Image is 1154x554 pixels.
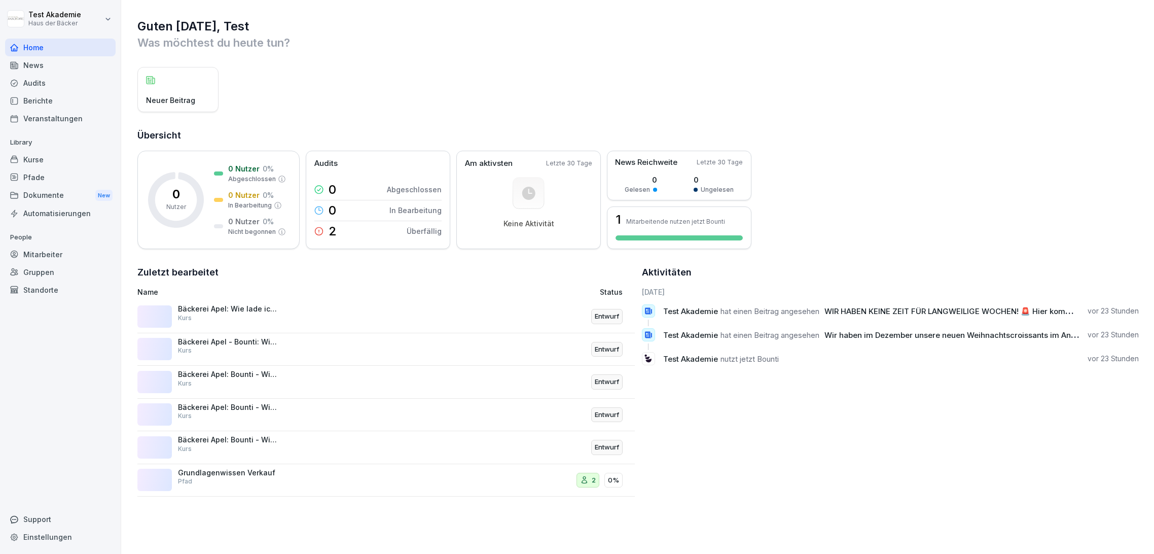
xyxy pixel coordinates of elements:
[608,475,619,486] p: 0%
[329,184,336,196] p: 0
[228,190,260,200] p: 0 Nutzer
[5,56,116,74] a: News
[5,246,116,263] a: Mitarbeiter
[625,185,650,194] p: Gelesen
[137,366,635,399] a: Bäckerei Apel: Bounti - Wie wird ein Kurs zugewiesen?KursEntwurf
[137,399,635,432] a: Bäckerei Apel: Bounti - Wie lege ich Benutzer an?KursEntwurf
[5,186,116,205] a: DokumenteNew
[137,34,1139,51] p: Was möchtest du heute tun?
[329,225,337,237] p: 2
[228,227,276,236] p: Nicht begonnen
[642,265,692,280] h2: Aktivitäten
[5,110,116,127] a: Veranstaltungen
[166,202,186,212] p: Nutzer
[595,377,619,387] p: Entwurf
[595,311,619,322] p: Entwurf
[5,229,116,246] p: People
[178,444,192,454] p: Kurs
[5,528,116,546] a: Einstellungen
[387,184,442,195] p: Abgeschlossen
[178,435,279,444] p: Bäckerei Apel: Bounti - Wie erzeuge ich einen Kursbericht?
[694,175,734,185] p: 0
[720,354,779,364] span: nutzt jetzt Bounti
[137,18,1139,34] h1: Guten [DATE], Test
[178,477,192,486] p: Pfad
[5,74,116,92] div: Audits
[314,158,338,169] p: Audits
[720,330,819,340] span: hat einen Beitrag angesehen
[5,204,116,222] a: Automatisierungen
[178,346,192,355] p: Kurs
[465,158,513,169] p: Am aktivsten
[701,185,734,194] p: Ungelesen
[263,190,274,200] p: 0 %
[228,163,260,174] p: 0 Nutzer
[663,354,718,364] span: Test Akademie
[137,464,635,497] a: Grundlagenwissen VerkaufPfad20%
[178,304,279,314] p: Bäckerei Apel: Wie lade ich mir die Bounti App herunter?
[95,190,113,201] div: New
[407,226,442,236] p: Überfällig
[1088,354,1139,364] p: vor 23 Stunden
[546,159,592,168] p: Letzte 30 Tage
[178,337,279,347] p: Bäckerei Apel - Bounti: Wie erzeuge ich einen Benutzerbericht?
[5,134,116,151] p: Library
[172,188,180,200] p: 0
[228,201,272,210] p: In Bearbeitung
[615,157,677,168] p: News Reichweite
[137,300,635,333] a: Bäckerei Apel: Wie lade ich mir die Bounti App herunter?KursEntwurf
[592,475,596,486] p: 2
[137,287,453,297] p: Name
[263,163,274,174] p: 0 %
[263,216,274,227] p: 0 %
[137,128,1139,143] h2: Übersicht
[697,158,743,167] p: Letzte 30 Tage
[178,314,192,323] p: Kurs
[5,510,116,528] div: Support
[600,287,623,297] p: Status
[1088,306,1139,316] p: vor 23 Stunden
[5,186,116,205] div: Dokumente
[616,214,621,226] h3: 1
[178,370,279,379] p: Bäckerei Apel: Bounti - Wie wird ein Kurs zugewiesen?
[595,410,619,420] p: Entwurf
[28,20,81,27] p: Haus der Bäcker
[137,333,635,366] a: Bäckerei Apel - Bounti: Wie erzeuge ich einen Benutzerbericht?KursEntwurf
[178,411,192,421] p: Kurs
[28,11,81,19] p: Test Akademie
[626,218,725,225] p: Mitarbeitende nutzen jetzt Bounti
[178,403,279,412] p: Bäckerei Apel: Bounti - Wie lege ich Benutzer an?
[146,95,195,106] p: Neuer Beitrag
[5,263,116,281] a: Gruppen
[595,344,619,355] p: Entwurf
[137,431,635,464] a: Bäckerei Apel: Bounti - Wie erzeuge ich einen Kursbericht?KursEntwurf
[329,204,336,217] p: 0
[178,468,279,477] p: Grundlagenwissen Verkauf
[178,379,192,388] p: Kurs
[503,219,554,228] p: Keine Aktivität
[663,330,718,340] span: Test Akademie
[5,39,116,56] a: Home
[720,306,819,316] span: hat einen Beitrag angesehen
[5,168,116,186] a: Pfade
[625,175,657,185] p: 0
[642,287,1139,297] h6: [DATE]
[1088,330,1139,340] p: vor 23 Stunden
[228,216,260,227] p: 0 Nutzer
[5,281,116,299] a: Standorte
[5,151,116,168] a: Kurse
[137,265,635,280] h2: Zuletzt bearbeitet
[389,205,442,216] p: In Bearbeitung
[663,306,718,316] span: Test Akademie
[5,92,116,110] div: Berichte
[595,442,619,453] p: Entwurf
